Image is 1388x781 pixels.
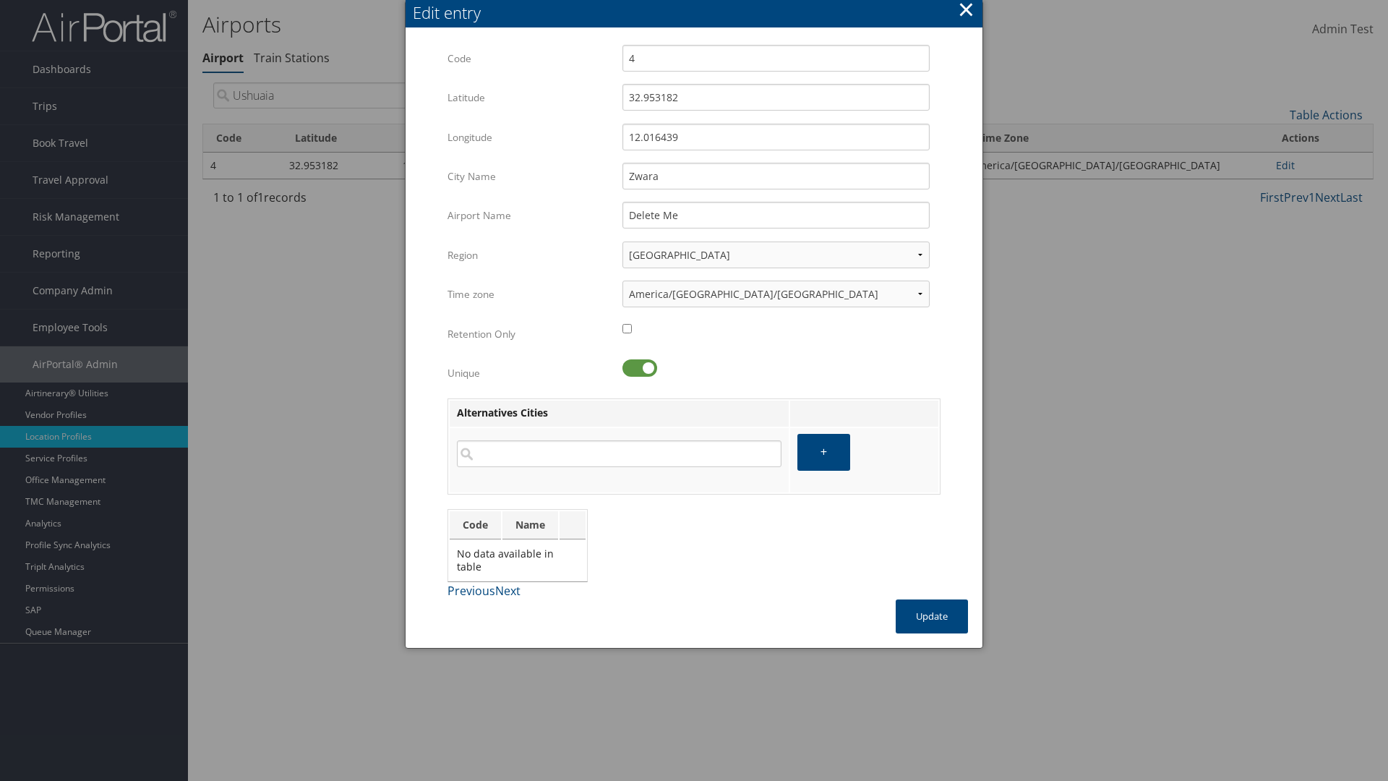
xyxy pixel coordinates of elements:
label: Longitude [447,124,612,151]
button: Update [896,599,968,633]
label: Unique [447,359,612,387]
label: Latitude [447,84,612,111]
label: Airport Name [447,202,612,229]
th: Name: activate to sort column ascending [502,511,558,539]
th: : activate to sort column ascending [560,511,586,539]
a: Next [495,583,520,599]
td: No data available in table [450,541,586,580]
div: Edit entry [413,1,982,24]
label: Code [447,45,612,72]
a: Previous [447,583,495,599]
button: + [797,434,850,471]
th: Code: activate to sort column ascending [450,511,501,539]
label: Region [447,242,612,269]
label: City Name [447,163,612,190]
label: Retention Only [447,320,612,348]
th: Alternatives Cities [450,401,789,427]
label: Time zone [447,281,612,308]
